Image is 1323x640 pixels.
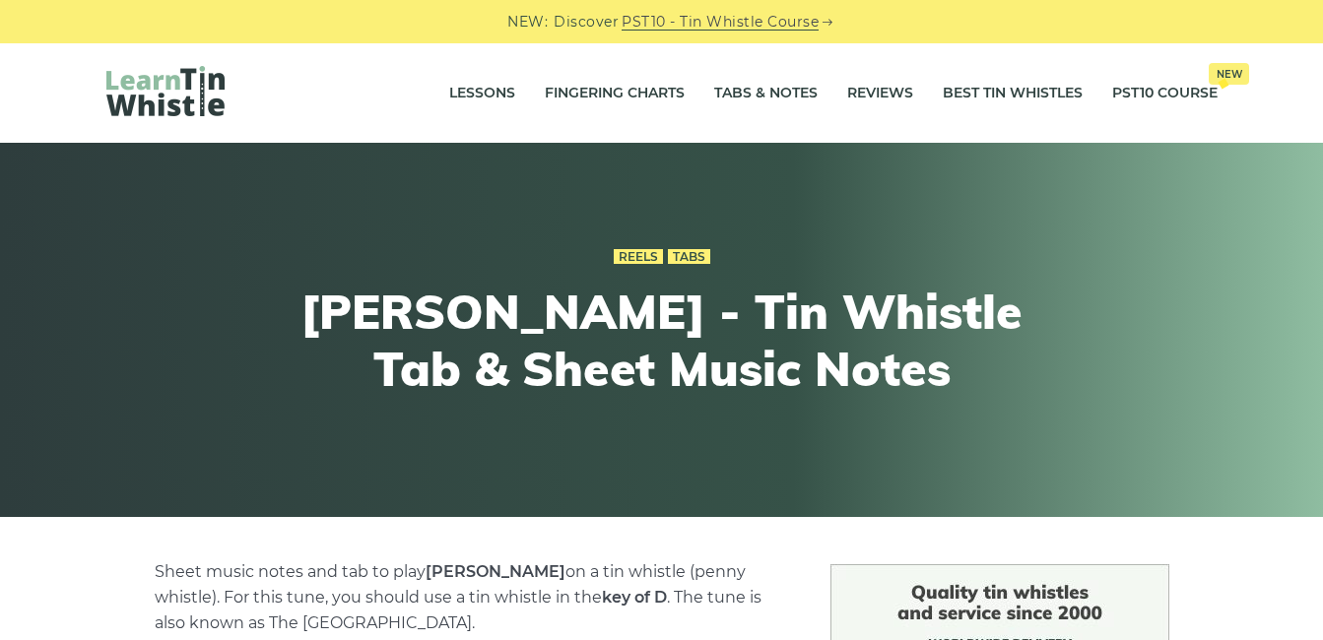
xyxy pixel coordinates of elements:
[943,69,1083,118] a: Best Tin Whistles
[155,559,783,636] p: Sheet music notes and tab to play on a tin whistle (penny whistle). For this tune, you should use...
[545,69,685,118] a: Fingering Charts
[299,284,1025,397] h1: [PERSON_NAME] - Tin Whistle Tab & Sheet Music Notes
[426,562,565,581] strong: [PERSON_NAME]
[714,69,818,118] a: Tabs & Notes
[602,588,667,607] strong: key of D
[614,249,663,265] a: Reels
[1112,69,1218,118] a: PST10 CourseNew
[847,69,913,118] a: Reviews
[106,66,225,116] img: LearnTinWhistle.com
[668,249,710,265] a: Tabs
[1209,63,1249,85] span: New
[449,69,515,118] a: Lessons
